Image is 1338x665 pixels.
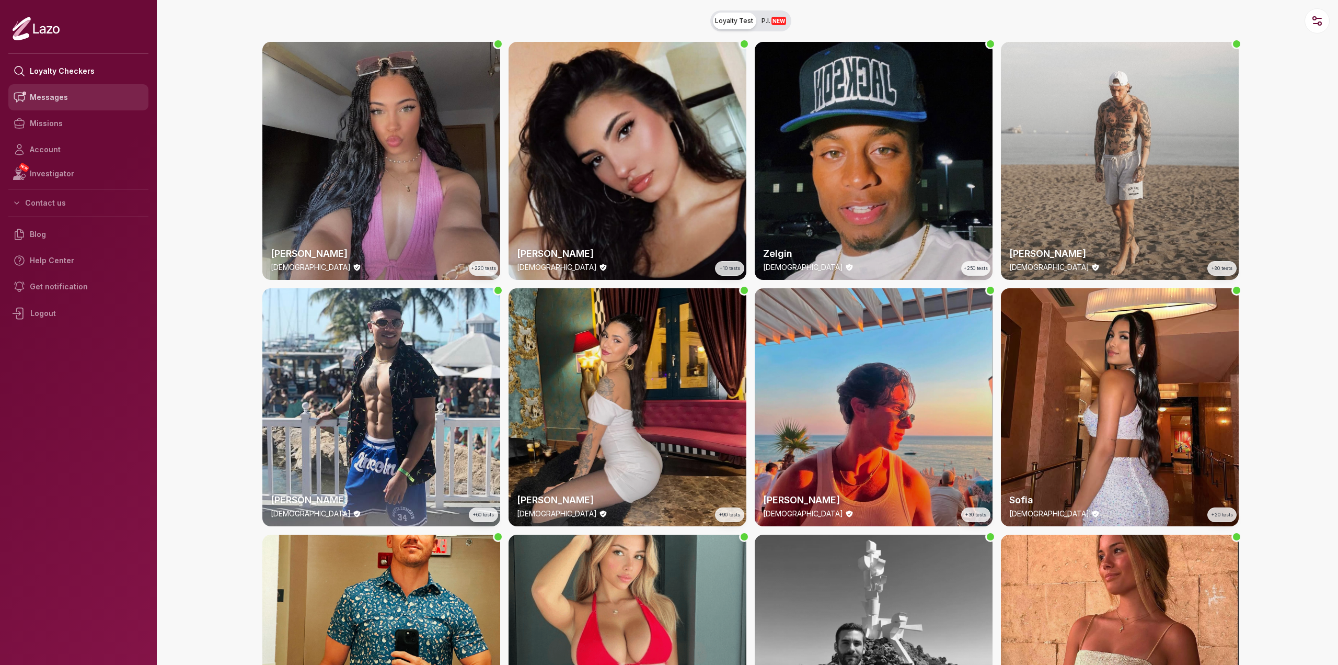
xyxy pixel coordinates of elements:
[1009,493,1230,508] h2: Sofia
[8,194,148,212] button: Contact us
[8,300,148,327] div: Logout
[763,493,984,508] h2: [PERSON_NAME]
[517,509,597,519] p: [DEMOGRAPHIC_DATA]
[763,262,843,273] p: [DEMOGRAPHIC_DATA]
[8,58,148,84] a: Loyalty Checkers
[509,42,746,280] a: thumbchecker[PERSON_NAME][DEMOGRAPHIC_DATA]+10 tests
[1009,509,1089,519] p: [DEMOGRAPHIC_DATA]
[509,288,746,526] a: thumbchecker[PERSON_NAME][DEMOGRAPHIC_DATA]+90 tests
[1009,262,1089,273] p: [DEMOGRAPHIC_DATA]
[755,288,993,526] a: thumbchecker[PERSON_NAME][DEMOGRAPHIC_DATA]+30 tests
[1001,288,1239,526] a: thumbcheckerSofia[DEMOGRAPHIC_DATA]+20 tests
[271,246,492,261] h2: [PERSON_NAME]
[8,274,148,300] a: Get notification
[262,288,500,526] img: checker
[271,509,351,519] p: [DEMOGRAPHIC_DATA]
[755,42,993,280] a: thumbcheckerZelgin[DEMOGRAPHIC_DATA]+250 tests
[262,42,500,280] a: thumbchecker[PERSON_NAME][DEMOGRAPHIC_DATA]+220 tests
[517,493,738,508] h2: [PERSON_NAME]
[8,163,148,185] a: NEWInvestigator
[965,511,986,519] span: +30 tests
[8,84,148,110] a: Messages
[1212,265,1232,272] span: +80 tests
[8,247,148,274] a: Help Center
[509,42,746,280] img: checker
[18,162,30,173] span: NEW
[720,265,740,272] span: +10 tests
[471,265,496,272] span: +220 tests
[715,17,753,25] span: Loyalty Test
[1001,42,1239,280] img: checker
[1001,288,1239,526] img: checker
[271,493,492,508] h2: [PERSON_NAME]
[509,288,746,526] img: checker
[262,288,500,526] a: thumbchecker[PERSON_NAME][DEMOGRAPHIC_DATA]+60 tests
[763,509,843,519] p: [DEMOGRAPHIC_DATA]
[762,17,786,25] span: P.I.
[1009,246,1230,261] h2: [PERSON_NAME]
[271,262,351,273] p: [DEMOGRAPHIC_DATA]
[8,221,148,247] a: Blog
[8,137,148,163] a: Account
[1001,42,1239,280] a: thumbchecker[PERSON_NAME][DEMOGRAPHIC_DATA]+80 tests
[755,42,993,280] img: checker
[8,110,148,137] a: Missions
[755,288,993,526] img: checker
[517,262,597,273] p: [DEMOGRAPHIC_DATA]
[473,511,494,519] span: +60 tests
[517,246,738,261] h2: [PERSON_NAME]
[763,246,984,261] h2: Zelgin
[1212,511,1233,519] span: +20 tests
[964,265,988,272] span: +250 tests
[719,511,740,519] span: +90 tests
[771,17,786,25] span: NEW
[262,42,500,280] img: checker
